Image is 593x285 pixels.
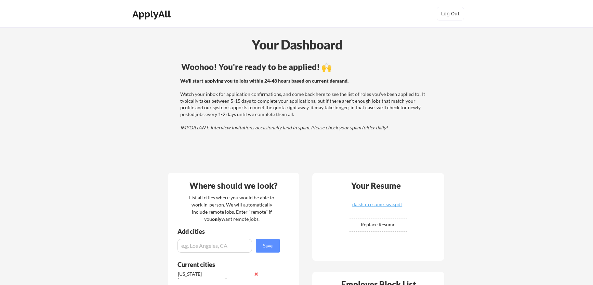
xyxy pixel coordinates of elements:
button: Log Out [437,7,464,20]
div: Add cities [177,228,281,234]
a: daisha_resume_swe.pdf [337,202,418,213]
button: Save [256,239,280,253]
div: Watch your inbox for application confirmations, and come back here to see the list of roles you'v... [180,77,427,131]
div: List all cities where you would be able to work in-person. We will automatically include remote j... [185,194,279,223]
em: IMPORTANT: Interview invitations occasionally land in spam. Please check your spam folder daily! [180,125,388,130]
strong: only [212,216,222,222]
div: Woohoo! You're ready to be applied! 🙌 [181,63,428,71]
input: e.g. Los Angeles, CA [177,239,252,253]
div: Current cities [177,261,272,268]
div: Your Dashboard [1,35,593,54]
strong: We'll start applying you to jobs within 24-48 hours based on current demand. [180,78,348,84]
div: [US_STATE][GEOGRAPHIC_DATA] [178,271,250,284]
div: Your Resume [342,182,410,190]
div: Where should we look? [170,182,297,190]
div: daisha_resume_swe.pdf [337,202,418,207]
div: ApplyAll [132,8,173,20]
